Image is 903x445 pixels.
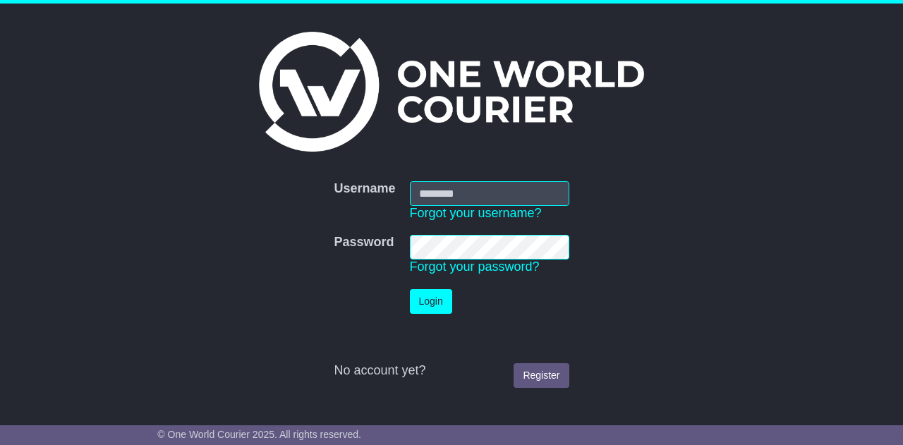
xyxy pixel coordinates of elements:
[334,235,394,250] label: Password
[334,181,395,197] label: Username
[157,429,361,440] span: © One World Courier 2025. All rights reserved.
[410,289,452,314] button: Login
[410,260,540,274] a: Forgot your password?
[410,206,542,220] a: Forgot your username?
[259,32,644,152] img: One World
[334,363,569,379] div: No account yet?
[514,363,569,388] a: Register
